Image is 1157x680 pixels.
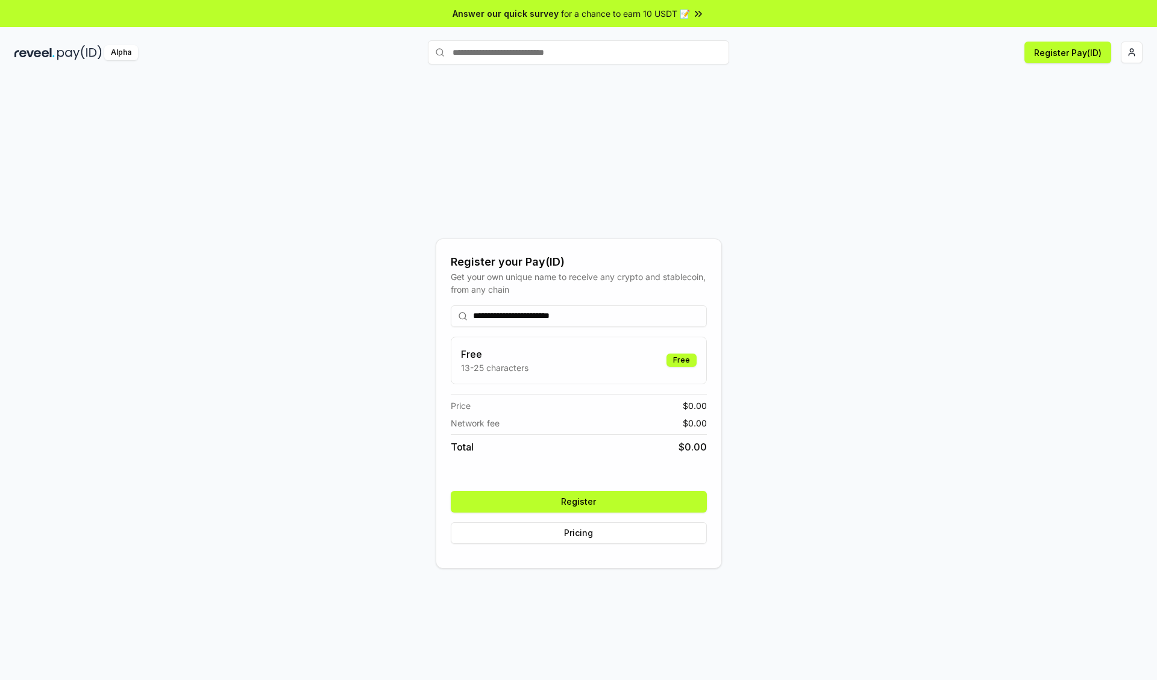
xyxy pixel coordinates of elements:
[14,45,55,60] img: reveel_dark
[461,361,528,374] p: 13-25 characters
[461,347,528,361] h3: Free
[451,254,707,270] div: Register your Pay(ID)
[451,440,474,454] span: Total
[561,7,690,20] span: for a chance to earn 10 USDT 📝
[453,7,559,20] span: Answer our quick survey
[451,491,707,513] button: Register
[57,45,102,60] img: pay_id
[104,45,138,60] div: Alpha
[679,440,707,454] span: $ 0.00
[666,354,697,367] div: Free
[451,399,471,412] span: Price
[1024,42,1111,63] button: Register Pay(ID)
[451,522,707,544] button: Pricing
[451,270,707,296] div: Get your own unique name to receive any crypto and stablecoin, from any chain
[451,417,500,429] span: Network fee
[683,399,707,412] span: $ 0.00
[683,417,707,429] span: $ 0.00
